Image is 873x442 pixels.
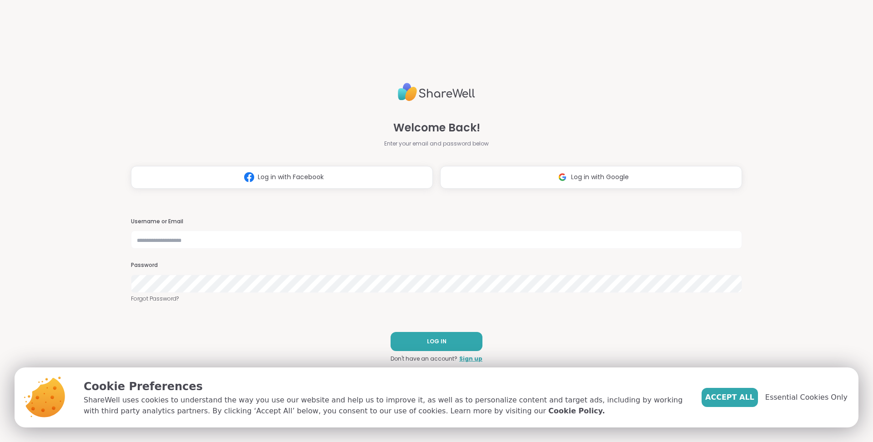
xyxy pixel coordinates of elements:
[84,395,687,417] p: ShareWell uses cookies to understand the way you use our website and help us to improve it, as we...
[258,172,324,182] span: Log in with Facebook
[391,332,482,351] button: LOG IN
[84,378,687,395] p: Cookie Preferences
[548,406,605,417] a: Cookie Policy.
[131,261,742,269] h3: Password
[391,355,457,363] span: Don't have an account?
[571,172,629,182] span: Log in with Google
[765,392,848,403] span: Essential Cookies Only
[459,355,482,363] a: Sign up
[427,337,447,346] span: LOG IN
[384,140,489,148] span: Enter your email and password below
[554,169,571,186] img: ShareWell Logomark
[241,169,258,186] img: ShareWell Logomark
[440,166,742,189] button: Log in with Google
[398,79,475,105] img: ShareWell Logo
[393,120,480,136] span: Welcome Back!
[131,166,433,189] button: Log in with Facebook
[705,392,754,403] span: Accept All
[702,388,758,407] button: Accept All
[131,218,742,226] h3: Username or Email
[131,295,742,303] a: Forgot Password?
